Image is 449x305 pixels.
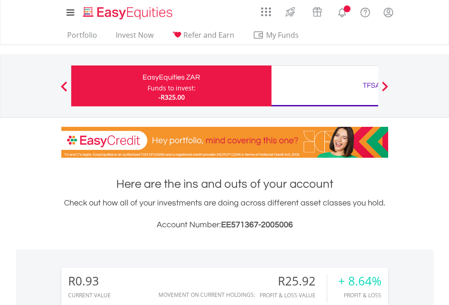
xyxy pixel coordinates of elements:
img: grid-menu-icon.svg [261,7,271,17]
span: My Funds [253,29,312,41]
button: Next [376,86,394,95]
button: Previous [55,86,73,95]
img: vouchers-v2.svg [310,5,325,19]
span: -R325.00 [158,93,185,101]
div: R25.92 [260,275,327,288]
a: Invest Now [112,30,157,45]
div: EasyEquities ZAR [77,71,266,84]
a: AppsGrid [255,2,277,17]
div: CURRENT VALUE [68,292,111,298]
div: R0.93 [68,275,111,288]
div: Check out how all of your investments are doing across different asset classes you hold. [61,197,388,231]
a: Vouchers [304,2,331,19]
div: Profit & Loss [338,292,381,298]
a: Home page [79,2,176,20]
a: Notifications [331,2,354,20]
img: thrive-v2.svg [283,5,298,19]
span: Refer and Earn [183,30,234,40]
h3: Account Number: [61,219,388,231]
a: My Profile [377,2,400,22]
a: FAQ's and Support [354,2,377,20]
a: Refer and Earn [168,30,238,45]
h1: Here are the ins and outs of your account [61,176,388,192]
div: Movement on Current Holdings: [158,292,255,298]
a: Portfolio [64,30,101,45]
img: EasyCredit Promotion Banner [61,127,388,158]
img: EasyEquities_Logo.png [81,5,176,20]
div: + 8.64% [338,275,381,288]
span: EE571367-2005006 [221,220,293,229]
div: Funds to invest: [148,84,196,93]
div: Profit & Loss Value [260,292,327,298]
